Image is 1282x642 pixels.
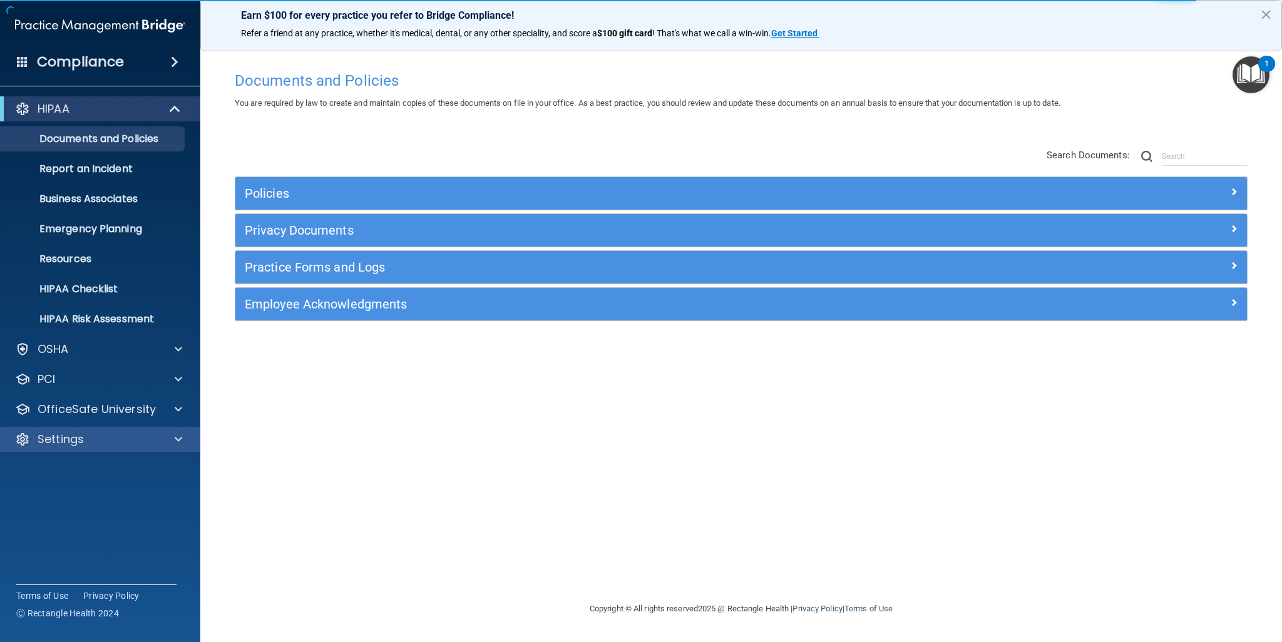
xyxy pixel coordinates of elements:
[1047,150,1130,161] span: Search Documents:
[83,589,140,602] a: Privacy Policy
[8,133,179,145] p: Documents and Policies
[1233,56,1269,93] button: Open Resource Center, 1 new notification
[245,294,1238,314] a: Employee Acknowledgments
[245,257,1238,277] a: Practice Forms and Logs
[8,163,179,175] p: Report an Incident
[15,101,182,116] a: HIPAA
[245,220,1238,240] a: Privacy Documents
[235,73,1248,89] h4: Documents and Policies
[15,402,182,417] a: OfficeSafe University
[8,223,179,235] p: Emergency Planning
[8,193,179,205] p: Business Associates
[844,604,893,613] a: Terms of Use
[652,28,771,38] span: ! That's what we call a win-win.
[38,432,84,447] p: Settings
[1264,64,1269,80] div: 1
[38,402,156,417] p: OfficeSafe University
[15,13,185,38] img: PMB logo
[245,260,985,274] h5: Practice Forms and Logs
[513,589,970,629] div: Copyright © All rights reserved 2025 @ Rectangle Health | |
[38,342,69,357] p: OSHA
[771,28,818,38] strong: Get Started
[8,313,179,325] p: HIPAA Risk Assessment
[16,607,119,619] span: Ⓒ Rectangle Health 2024
[241,28,597,38] span: Refer a friend at any practice, whether it's medical, dental, or any other speciality, and score a
[15,432,182,447] a: Settings
[597,28,652,38] strong: $100 gift card
[245,297,985,311] h5: Employee Acknowledgments
[1141,151,1152,162] img: ic-search.3b580494.png
[15,372,182,387] a: PCI
[15,342,182,357] a: OSHA
[245,223,985,237] h5: Privacy Documents
[1260,4,1272,24] button: Close
[38,372,55,387] p: PCI
[792,604,842,613] a: Privacy Policy
[8,253,179,265] p: Resources
[16,589,68,602] a: Terms of Use
[1162,147,1248,166] input: Search
[8,283,179,295] p: HIPAA Checklist
[241,9,1241,21] p: Earn $100 for every practice you refer to Bridge Compliance!
[37,53,124,71] h4: Compliance
[38,101,69,116] p: HIPAA
[245,186,985,200] h5: Policies
[771,28,819,38] a: Get Started
[235,98,1060,108] span: You are required by law to create and maintain copies of these documents on file in your office. ...
[245,183,1238,203] a: Policies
